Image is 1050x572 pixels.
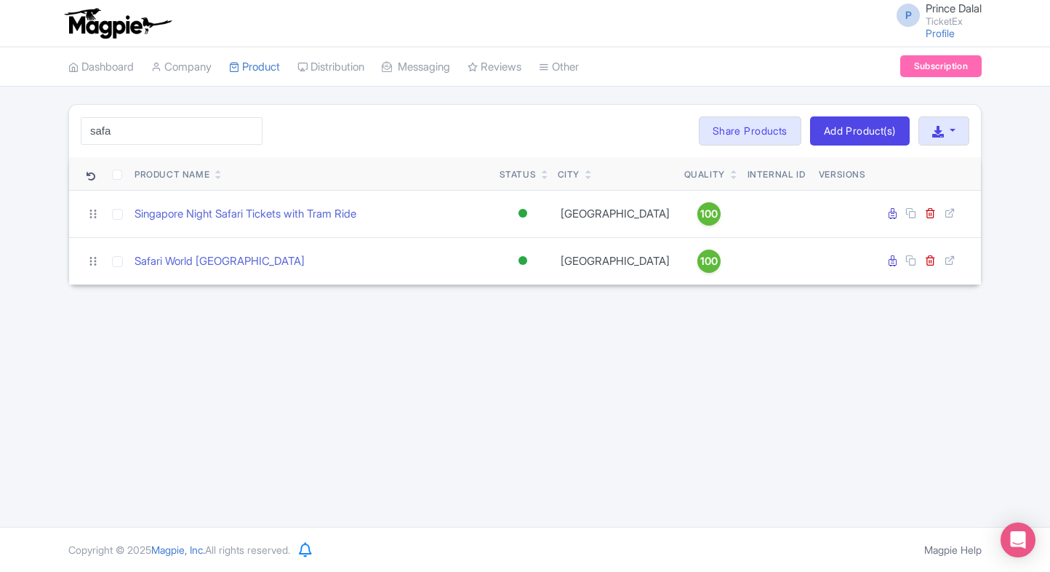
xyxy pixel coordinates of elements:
span: Magpie, Inc. [151,544,205,556]
div: Active [516,203,530,224]
a: Other [539,47,579,87]
a: 100 [684,250,734,273]
img: logo-ab69f6fb50320c5b225c76a69d11143b.png [61,7,174,39]
div: Quality [684,168,725,181]
a: Messaging [382,47,450,87]
th: Versions [813,157,872,191]
div: Open Intercom Messenger [1001,523,1035,557]
a: Distribution [297,47,364,87]
a: Magpie Help [924,544,982,556]
div: Status [500,168,537,181]
a: Dashboard [68,47,134,87]
div: Copyright © 2025 All rights reserved. [60,542,299,557]
div: City [558,168,580,181]
a: Reviews [468,47,521,87]
div: Active [516,250,530,271]
span: 100 [700,206,718,222]
a: P Prince Dalal TicketEx [888,3,982,26]
div: Product Name [135,168,209,181]
a: Subscription [900,55,982,77]
a: Product [229,47,280,87]
span: Prince Dalal [926,1,982,15]
span: 100 [700,253,718,269]
a: Safari World [GEOGRAPHIC_DATA] [135,253,305,270]
a: Add Product(s) [810,116,910,146]
th: Internal ID [740,157,813,191]
a: Share Products [699,116,801,146]
td: [GEOGRAPHIC_DATA] [552,237,678,285]
small: TicketEx [926,17,982,26]
td: [GEOGRAPHIC_DATA] [552,190,678,237]
a: Singapore Night Safari Tickets with Tram Ride [135,206,356,223]
a: Profile [926,27,955,39]
input: Search product name, city, or interal id [81,117,262,145]
a: 100 [684,202,734,226]
span: P [897,4,920,27]
a: Company [151,47,212,87]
